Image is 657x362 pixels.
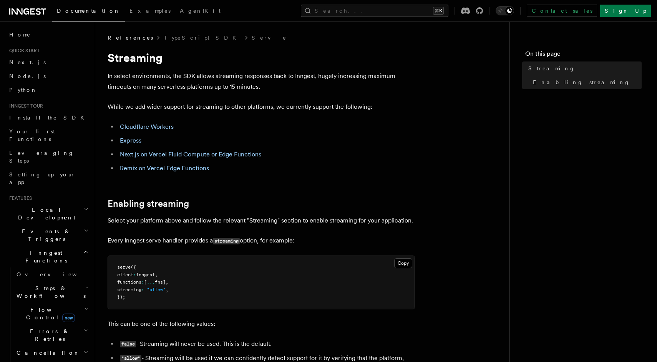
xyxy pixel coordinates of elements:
[117,264,131,270] span: serve
[175,2,225,21] a: AgentKit
[6,227,84,243] span: Events & Triggers
[6,48,40,54] span: Quick start
[125,2,175,21] a: Examples
[9,115,89,121] span: Install the SDK
[13,303,90,324] button: Flow Controlnew
[6,195,32,201] span: Features
[164,34,241,42] a: TypeScript SDK
[433,7,444,15] kbd: ⌘K
[13,284,86,300] span: Steps & Workflows
[118,339,415,350] li: - Streaming will never be used. This is the default.
[301,5,448,17] button: Search...⌘K
[6,203,90,224] button: Local Development
[144,279,147,285] span: [
[108,71,415,92] p: In select environments, the SDK allows streaming responses back to Inngest, hugely increasing max...
[117,279,141,285] span: functions
[9,87,37,93] span: Python
[108,215,415,226] p: Select your platform above and follow the relevant "Streaming" section to enable streaming for yo...
[525,49,642,61] h4: On this page
[13,346,90,360] button: Cancellation
[62,314,75,322] span: new
[252,34,287,42] a: Serve
[533,78,630,86] span: Enabling streaming
[120,164,209,172] a: Remix on Vercel Edge Functions
[6,146,90,168] a: Leveraging Steps
[13,327,83,343] span: Errors & Retries
[213,238,240,244] code: streaming
[108,198,189,209] a: Enabling streaming
[496,6,514,15] button: Toggle dark mode
[394,258,412,268] button: Copy
[117,272,133,277] span: client
[147,287,166,292] span: "allow"
[17,271,96,277] span: Overview
[6,206,84,221] span: Local Development
[120,137,141,144] a: Express
[166,279,168,285] span: ,
[9,128,55,142] span: Your first Functions
[6,28,90,42] a: Home
[155,272,158,277] span: ,
[6,249,83,264] span: Inngest Functions
[6,125,90,146] a: Your first Functions
[108,34,153,42] span: References
[108,319,415,329] p: This can be one of the following values:
[57,8,120,14] span: Documentation
[120,355,141,362] code: "allow"
[108,101,415,112] p: While we add wider support for streaming to other platforms, we currently support the following:
[136,272,155,277] span: inngest
[120,151,261,158] a: Next.js on Vercel Fluid Compute or Edge Functions
[129,8,171,14] span: Examples
[52,2,125,22] a: Documentation
[6,103,43,109] span: Inngest tour
[117,294,125,300] span: });
[527,5,597,17] a: Contact sales
[13,306,85,321] span: Flow Control
[9,150,74,164] span: Leveraging Steps
[9,59,46,65] span: Next.js
[147,279,155,285] span: ...
[141,279,144,285] span: :
[13,324,90,346] button: Errors & Retries
[9,73,46,79] span: Node.js
[6,111,90,125] a: Install the SDK
[13,349,80,357] span: Cancellation
[117,287,141,292] span: streaming
[9,31,31,38] span: Home
[6,224,90,246] button: Events & Triggers
[13,267,90,281] a: Overview
[9,171,75,185] span: Setting up your app
[141,287,144,292] span: :
[6,83,90,97] a: Python
[131,264,136,270] span: ({
[13,281,90,303] button: Steps & Workflows
[528,65,575,72] span: Streaming
[155,279,166,285] span: fns]
[108,235,415,246] p: Every Inngest serve handler provides a option, for example:
[6,69,90,83] a: Node.js
[530,75,642,89] a: Enabling streaming
[120,341,136,347] code: false
[6,246,90,267] button: Inngest Functions
[108,51,415,65] h1: Streaming
[120,123,174,130] a: Cloudflare Workers
[166,287,168,292] span: ,
[6,168,90,189] a: Setting up your app
[133,272,136,277] span: :
[6,55,90,69] a: Next.js
[180,8,221,14] span: AgentKit
[525,61,642,75] a: Streaming
[600,5,651,17] a: Sign Up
